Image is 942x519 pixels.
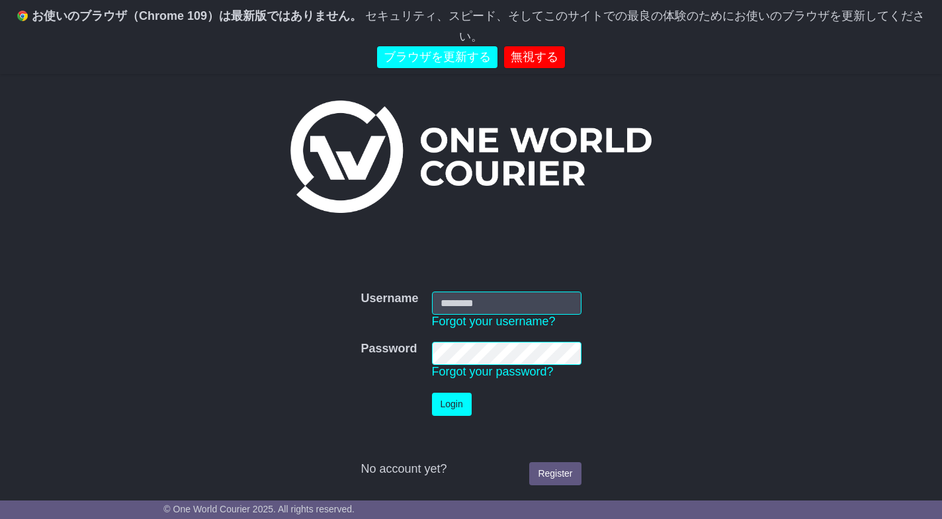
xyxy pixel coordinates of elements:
[365,9,925,43] span: セキュリティ、スピード、そしてこのサイトでの最良の体験のためにお使いのブラウザを更新してください。
[432,365,554,378] a: Forgot your password?
[432,315,556,328] a: Forgot your username?
[529,462,581,485] a: Register
[163,504,355,514] span: © One World Courier 2025. All rights reserved.
[361,462,581,477] div: No account yet?
[361,292,418,306] label: Username
[432,393,472,416] button: Login
[377,46,497,68] a: ブラウザを更新する
[32,9,362,22] b: お使いのブラウザ（Chrome 109）は最新版ではありません。
[290,100,652,213] img: One World
[504,46,565,68] a: 無視する
[361,342,417,356] label: Password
